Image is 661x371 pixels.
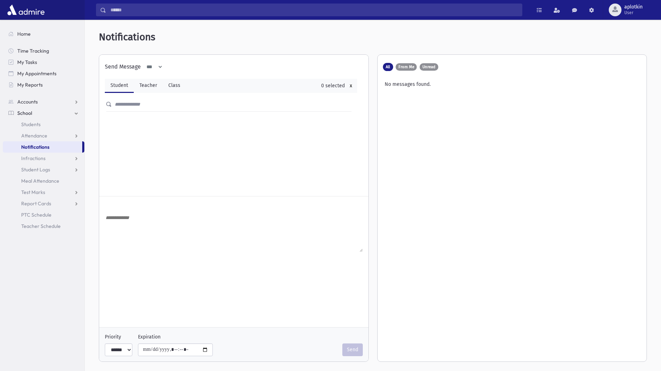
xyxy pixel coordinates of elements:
[3,130,84,141] a: Attendance
[3,107,84,119] a: School
[3,119,84,130] a: Students
[3,79,84,90] a: My Reports
[624,10,643,16] span: User
[321,82,345,89] div: 0 selected
[21,189,45,195] span: Test Marks
[17,59,37,65] span: My Tasks
[422,65,435,69] span: Unread
[17,82,43,88] span: My Reports
[386,65,390,69] span: All
[105,79,134,93] a: Student
[342,343,363,356] button: Send
[3,96,84,107] a: Accounts
[383,63,438,71] div: AdntfToShow
[17,99,38,105] span: Accounts
[21,178,59,184] span: Meal Attendance
[348,82,354,90] button: x
[17,48,49,54] span: Time Tracking
[21,166,50,173] span: Student Logs
[3,175,84,187] a: Meal Attendance
[3,153,84,164] a: Infractions
[3,209,84,220] a: PTC Schedule
[383,78,641,88] div: No messages found.
[3,220,84,232] a: Teacher Schedule
[21,200,51,207] span: Report Cards
[3,187,84,198] a: Test Marks
[3,28,84,40] a: Home
[134,79,163,93] a: Teacher
[106,4,522,16] input: Search
[21,223,61,229] span: Teacher Schedule
[105,63,141,71] div: Send Message
[624,4,643,10] span: aplotkin
[3,141,82,153] a: Notifications
[17,110,32,116] span: School
[3,57,84,68] a: My Tasks
[3,45,84,57] a: Time Tracking
[21,155,46,161] span: Infractions
[3,198,84,209] a: Report Cards
[398,65,414,69] span: From Me
[21,121,41,128] span: Students
[138,333,161,341] label: Expiration
[17,31,31,37] span: Home
[99,31,155,43] span: Notifications
[163,79,186,93] a: Class
[6,3,46,17] img: AdmirePro
[21,212,52,218] span: PTC Schedule
[3,68,84,79] a: My Appointments
[21,132,47,139] span: Attendance
[21,144,49,150] span: Notifications
[17,70,56,77] span: My Appointments
[105,333,121,341] label: Priority
[3,164,84,175] a: Student Logs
